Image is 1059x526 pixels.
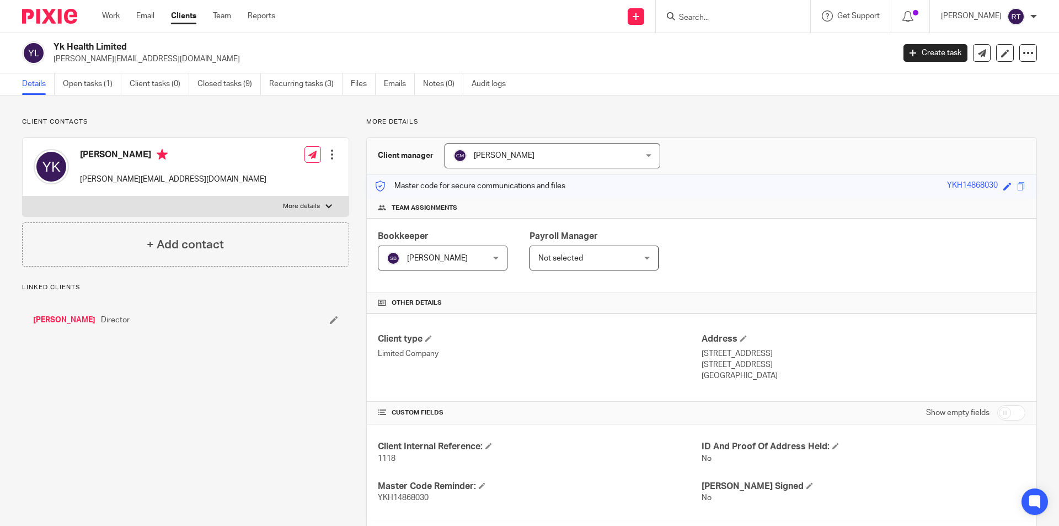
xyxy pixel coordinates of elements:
i: Primary [157,149,168,160]
h3: Client manager [378,150,434,161]
p: Linked clients [22,283,349,292]
a: Clients [171,10,196,22]
span: Other details [392,299,442,307]
p: [GEOGRAPHIC_DATA] [702,370,1025,381]
img: Pixie [22,9,77,24]
h4: [PERSON_NAME] Signed [702,481,1025,492]
span: YKH14868030 [378,494,429,502]
p: [STREET_ADDRESS] [702,359,1025,370]
h4: [PERSON_NAME] [80,149,266,163]
img: svg%3E [453,149,467,162]
a: Team [213,10,231,22]
p: [PERSON_NAME] [941,10,1002,22]
a: Closed tasks (9) [197,73,261,95]
a: Emails [384,73,415,95]
p: [PERSON_NAME][EMAIL_ADDRESS][DOMAIN_NAME] [54,54,887,65]
a: Audit logs [472,73,514,95]
h4: ID And Proof Of Address Held: [702,441,1025,453]
p: More details [283,202,320,211]
a: Client tasks (0) [130,73,189,95]
span: Bookkeeper [378,232,429,241]
span: Payroll Manager [529,232,598,241]
a: Reports [248,10,275,22]
p: Limited Company [378,348,702,359]
img: svg%3E [34,149,69,184]
a: Create task [903,44,967,62]
input: Search [678,13,777,23]
img: svg%3E [22,41,45,65]
label: Show empty fields [926,407,990,418]
p: [PERSON_NAME][EMAIL_ADDRESS][DOMAIN_NAME] [80,174,266,185]
p: Client contacts [22,118,349,126]
span: Get Support [837,12,880,20]
h4: Client type [378,333,702,345]
a: Files [351,73,376,95]
span: [PERSON_NAME] [474,152,534,160]
h4: CUSTOM FIELDS [378,408,702,417]
p: More details [366,118,1037,126]
h4: Client Internal Reference: [378,441,702,453]
span: No [702,455,712,463]
span: 1118 [378,455,395,463]
span: Team assignments [392,204,457,212]
a: Open tasks (1) [63,73,121,95]
div: YKH14868030 [947,180,998,193]
a: Recurring tasks (3) [269,73,343,95]
h2: Yk Health Limited [54,41,720,53]
p: [STREET_ADDRESS] [702,348,1025,359]
span: [PERSON_NAME] [407,254,468,262]
img: svg%3E [387,252,400,265]
span: Not selected [538,254,583,262]
a: [PERSON_NAME] [33,315,95,326]
h4: Master Code Reminder: [378,481,702,492]
a: Notes (0) [423,73,463,95]
a: Email [136,10,154,22]
span: No [702,494,712,502]
span: Director [101,315,130,326]
h4: + Add contact [147,236,224,253]
img: svg%3E [1007,8,1025,25]
a: Details [22,73,55,95]
p: Master code for secure communications and files [375,180,565,192]
h4: Address [702,333,1025,345]
a: Work [102,10,120,22]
